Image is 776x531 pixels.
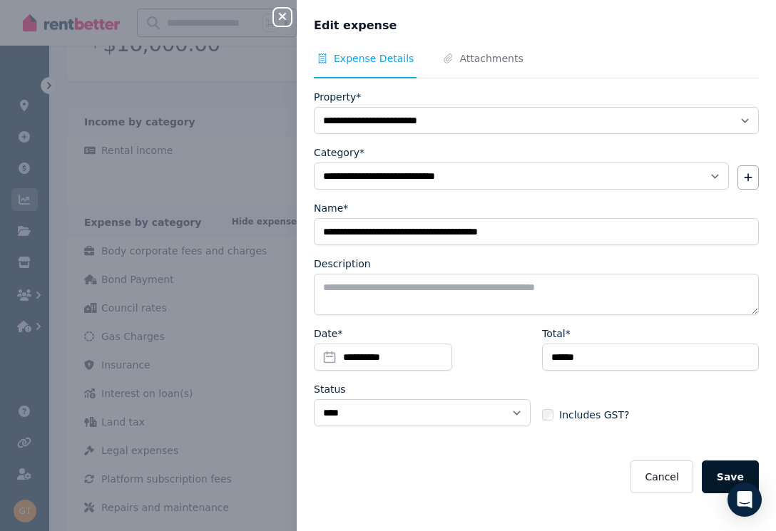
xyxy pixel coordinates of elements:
[314,145,364,160] label: Category*
[459,51,523,66] span: Attachments
[314,17,397,34] span: Edit expense
[314,201,348,215] label: Name*
[314,51,759,78] nav: Tabs
[630,460,693,493] button: Cancel
[702,460,759,493] button: Save
[542,409,553,421] input: Includes GST?
[559,408,629,422] span: Includes GST?
[542,326,571,341] label: Total*
[314,326,342,341] label: Date*
[314,90,361,104] label: Property*
[334,51,414,66] span: Expense Details
[314,257,371,271] label: Description
[727,483,762,517] div: Open Intercom Messenger
[314,382,346,396] label: Status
